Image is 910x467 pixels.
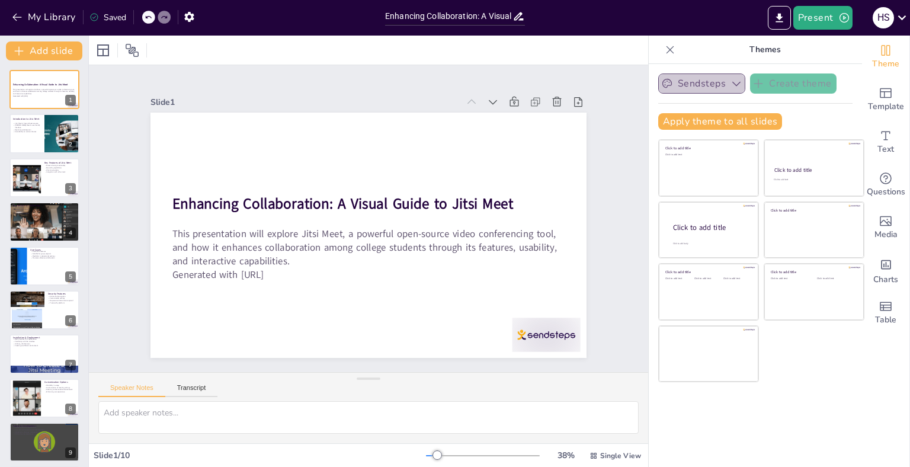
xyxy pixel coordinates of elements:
[658,113,782,130] button: Apply theme to all slides
[13,124,41,128] p: [PERSON_NAME] Meet's user-friendly interface
[750,73,837,94] button: Create theme
[771,277,808,280] div: Click to add text
[30,257,76,259] p: Promotes effective collaboration
[665,270,750,274] div: Click to add title
[774,167,853,174] div: Click to add title
[862,36,909,78] div: Change the overall theme
[30,250,76,252] p: Interactive features
[13,88,76,95] p: This presentation will explore Jitsi Meet, a powerful open-source video conferencing tool, and ho...
[44,386,76,389] p: Customization of meeting settings
[877,143,894,156] span: Text
[178,53,482,129] div: Slide 1
[13,345,76,347] p: Creating an efficient environment
[13,213,76,215] p: Focus on discussions
[65,315,76,326] div: 6
[65,139,76,150] div: 2
[44,380,76,383] p: Customization Options
[873,6,894,30] button: H S
[178,153,515,244] strong: Enhancing Collaboration: A Visual Guide to Jitsi Meet
[164,226,550,321] p: Generated with [URL]
[65,447,76,458] div: 9
[13,129,41,131] p: Real-time collaboration
[13,117,41,120] p: Introduction to Jitsi Meet
[48,299,76,302] p: No personal information required
[13,433,76,436] p: Enhancing user experience
[600,451,641,460] span: Single View
[862,78,909,121] div: Add ready made slides
[98,384,165,397] button: Speaker Notes
[665,277,692,280] div: Click to add text
[873,273,898,286] span: Charts
[13,424,76,428] p: Future & Development
[13,122,41,124] p: Jitsi Meet is free and open-source
[165,384,218,397] button: Transcript
[13,338,76,341] p: Best practices for collaboration
[44,161,76,165] p: Key Features of Jitsi Meet
[30,248,76,251] p: Use Cases
[125,43,139,57] span: Position
[9,423,79,462] div: 9
[13,431,76,433] p: Adapting to changes in education
[9,247,79,286] div: 5
[48,292,76,296] p: Security Features
[9,158,79,197] div: 3
[768,6,791,30] button: Export to PowerPoint
[65,271,76,282] div: 5
[9,290,79,330] div: 6
[873,7,894,28] div: H S
[658,73,745,94] button: Sendsteps
[65,95,76,105] div: 1
[30,252,76,255] p: Suitable for group projects
[48,302,76,304] p: Trustworthy platform
[9,334,79,373] div: 7
[13,336,76,340] p: Installation & Deployment
[65,404,76,414] div: 8
[13,429,76,431] p: Commitment to open-source development
[552,450,580,461] div: 38 %
[6,41,82,60] button: Add slide
[166,186,559,308] p: This presentation will explore Jitsi Meet, a powerful open-source video conferencing tool, and ho...
[13,427,76,429] p: Versatile tool for collaboration
[89,12,126,23] div: Saved
[44,171,76,174] p: Integration with other tools
[44,389,76,391] p: Catering to diverse educational needs
[9,70,79,109] div: 1
[65,360,76,370] div: 7
[673,223,749,233] div: Click to add title
[673,242,748,245] div: Click to add body
[48,298,76,300] p: Customizable settings
[44,391,76,393] p: Enhancing user experience
[44,384,76,386] p: Flexibility in usage
[48,295,76,298] p: End-to-end encryption
[771,270,855,274] div: Click to add title
[817,277,854,280] div: Click to add text
[694,277,721,280] div: Click to add text
[723,277,750,280] div: Click to add text
[9,202,79,241] div: 4
[13,95,76,97] p: Generated with [URL]
[874,228,898,241] span: Media
[875,314,896,327] span: Table
[13,343,76,346] p: Utilizing chat features
[774,178,853,181] div: Click to add text
[13,209,76,211] p: WebRTC technology
[13,341,76,343] p: Familiarity with the interface
[13,206,76,209] p: Simple setup process
[94,41,113,60] div: Layout
[862,206,909,249] div: Add images, graphics, shapes or video
[13,204,76,207] p: Architecture & Technology
[44,165,76,167] p: Screen sharing functionality
[30,255,76,257] p: Flexibility in educational settings
[872,57,899,71] span: Theme
[862,249,909,292] div: Add charts and graphs
[13,130,41,133] p: Accessibility on various devices
[94,450,426,461] div: Slide 1 / 10
[385,8,512,25] input: Insert title
[867,185,905,199] span: Questions
[13,210,76,213] p: Secure servers
[44,167,76,169] p: Recording capabilities
[44,169,76,171] p: Chat functionality
[665,153,750,156] div: Click to add text
[65,228,76,238] div: 4
[680,36,850,64] p: Themes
